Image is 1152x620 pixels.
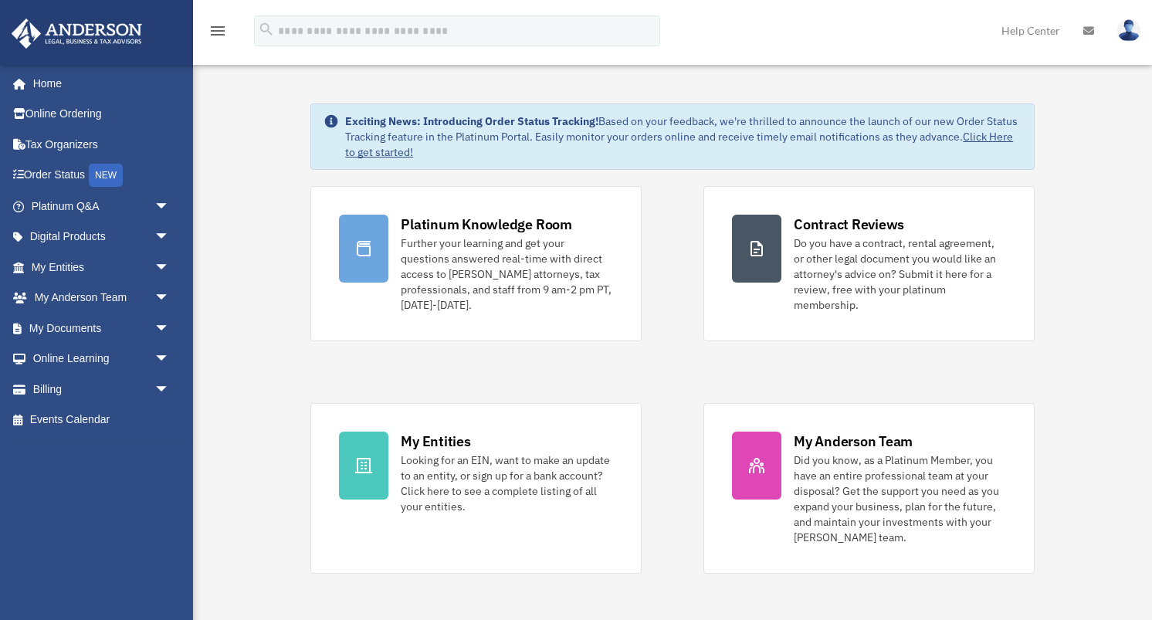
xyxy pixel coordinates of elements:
[401,452,613,514] div: Looking for an EIN, want to make an update to an entity, or sign up for a bank account? Click her...
[401,215,572,234] div: Platinum Knowledge Room
[11,405,193,435] a: Events Calendar
[401,432,470,451] div: My Entities
[11,191,193,222] a: Platinum Q&Aarrow_drop_down
[208,27,227,40] a: menu
[345,114,598,128] strong: Exciting News: Introducing Order Status Tracking!
[11,283,193,313] a: My Anderson Teamarrow_drop_down
[154,344,185,375] span: arrow_drop_down
[1117,19,1140,42] img: User Pic
[794,432,913,451] div: My Anderson Team
[11,344,193,374] a: Online Learningarrow_drop_down
[310,403,642,574] a: My Entities Looking for an EIN, want to make an update to an entity, or sign up for a bank accoun...
[794,215,904,234] div: Contract Reviews
[703,186,1035,341] a: Contract Reviews Do you have a contract, rental agreement, or other legal document you would like...
[11,313,193,344] a: My Documentsarrow_drop_down
[154,374,185,405] span: arrow_drop_down
[345,130,1013,159] a: Click Here to get started!
[11,99,193,130] a: Online Ordering
[154,222,185,253] span: arrow_drop_down
[794,452,1006,545] div: Did you know, as a Platinum Member, you have an entire professional team at your disposal? Get th...
[11,160,193,191] a: Order StatusNEW
[11,252,193,283] a: My Entitiesarrow_drop_down
[794,235,1006,313] div: Do you have a contract, rental agreement, or other legal document you would like an attorney's ad...
[154,313,185,344] span: arrow_drop_down
[154,191,185,222] span: arrow_drop_down
[208,22,227,40] i: menu
[703,403,1035,574] a: My Anderson Team Did you know, as a Platinum Member, you have an entire professional team at your...
[154,252,185,283] span: arrow_drop_down
[401,235,613,313] div: Further your learning and get your questions answered real-time with direct access to [PERSON_NAM...
[89,164,123,187] div: NEW
[11,222,193,252] a: Digital Productsarrow_drop_down
[7,19,147,49] img: Anderson Advisors Platinum Portal
[11,68,185,99] a: Home
[154,283,185,314] span: arrow_drop_down
[345,113,1022,160] div: Based on your feedback, we're thrilled to announce the launch of our new Order Status Tracking fe...
[11,129,193,160] a: Tax Organizers
[258,21,275,38] i: search
[11,374,193,405] a: Billingarrow_drop_down
[310,186,642,341] a: Platinum Knowledge Room Further your learning and get your questions answered real-time with dire...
